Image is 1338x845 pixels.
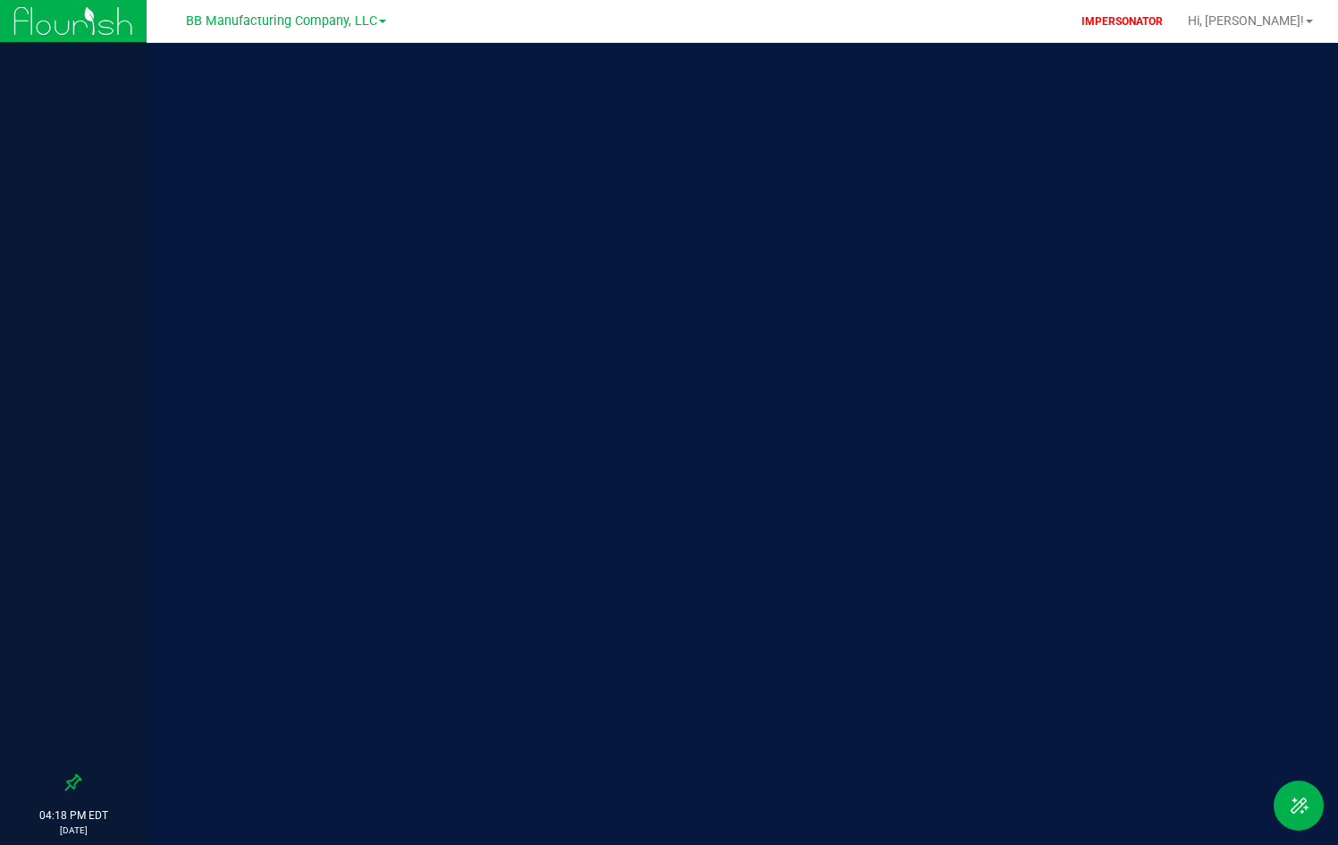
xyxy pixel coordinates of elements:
[8,807,139,824] p: 04:18 PM EDT
[8,824,139,837] p: [DATE]
[1188,13,1304,28] span: Hi, [PERSON_NAME]!
[64,773,82,791] label: Pin the sidebar to full width on large screens
[1274,781,1324,831] button: Toggle Menu
[186,13,377,29] span: BB Manufacturing Company, LLC
[1074,13,1170,30] p: IMPERSONATOR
